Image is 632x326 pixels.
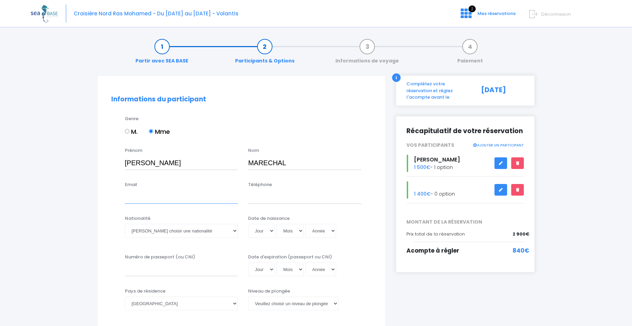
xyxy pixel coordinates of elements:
[401,81,476,101] div: Complétez votre réservation et réglez l'acompte avant le
[454,43,486,65] a: Paiement
[401,142,530,149] div: VOS PARTICIPANTS
[392,73,401,82] div: i
[125,147,142,154] label: Prénom
[476,81,530,101] div: [DATE]
[477,10,516,17] span: Mes réservations
[248,147,259,154] label: Nom
[469,5,476,12] span: 2
[125,127,138,136] label: M.
[414,190,431,197] span: 1 400€
[248,254,332,260] label: Date d'expiration (passeport ou CNI)
[248,288,290,295] label: Niveau de plongée
[401,218,530,226] span: MONTANT DE LA RÉSERVATION
[149,127,170,136] label: Mme
[111,96,372,103] h2: Informations du participant
[414,156,460,164] span: [PERSON_NAME]
[414,164,430,171] span: 1 500€
[149,129,153,133] input: Mme
[406,246,459,255] span: Acompte à régler
[125,288,166,295] label: Pays de résidence
[401,155,530,172] div: - 1 option
[125,215,150,222] label: Nationalité
[406,127,525,135] h2: Récapitulatif de votre réservation
[248,215,290,222] label: Date de naissance
[513,246,529,255] span: 840€
[541,11,571,17] span: Déconnexion
[125,115,139,122] label: Genre
[74,10,239,17] span: Croisière Nord Ras Mohamed - Du [DATE] au [DATE] - Volantis
[248,181,272,188] label: Téléphone
[125,254,195,260] label: Numéro de passeport (ou CNI)
[232,43,298,65] a: Participants & Options
[125,129,129,133] input: M.
[132,43,192,65] a: Partir avec SEA BASE
[513,231,529,238] span: 2 900€
[125,181,137,188] label: Email
[455,13,520,19] a: 2 Mes réservations
[473,142,524,148] a: AJOUTER UN PARTICIPANT
[406,231,465,237] span: Prix total de la réservation
[332,43,402,65] a: Informations de voyage
[401,181,530,199] div: - 0 option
